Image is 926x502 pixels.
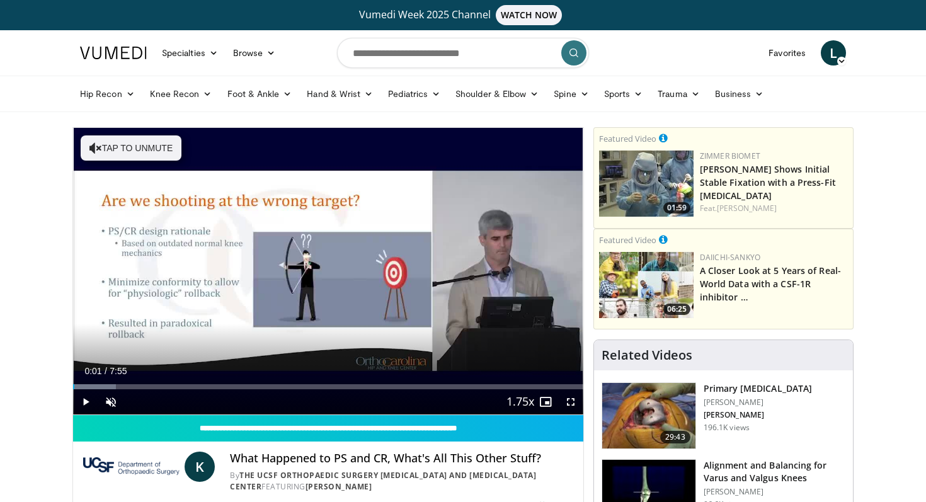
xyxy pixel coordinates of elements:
[650,81,707,106] a: Trauma
[154,40,226,66] a: Specialties
[380,81,448,106] a: Pediatrics
[82,5,844,25] a: Vumedi Week 2025 ChannelWATCH NOW
[185,452,215,482] a: K
[599,252,694,318] img: 93c22cae-14d1-47f0-9e4a-a244e824b022.png.150x105_q85_crop-smart_upscale.jpg
[230,452,573,465] h4: What Happened to PS and CR, What's All This Other Stuff?
[299,81,380,106] a: Hand & Wrist
[337,38,589,68] input: Search topics, interventions
[602,383,695,448] img: 297061_3.png.150x105_q85_crop-smart_upscale.jpg
[707,81,772,106] a: Business
[98,389,123,414] button: Unmute
[105,366,107,376] span: /
[558,389,583,414] button: Fullscreen
[602,382,845,449] a: 29:43 Primary [MEDICAL_DATA] [PERSON_NAME] [PERSON_NAME] 196.1K views
[508,389,533,414] button: Playback Rate
[700,163,836,202] a: [PERSON_NAME] Shows Initial Stable Fixation with a Press-Fit [MEDICAL_DATA]
[704,459,845,484] h3: Alignment and Balancing for Varus and Valgus Knees
[226,40,283,66] a: Browse
[546,81,596,106] a: Spine
[700,265,841,303] a: A Closer Look at 5 Years of Real-World Data with a CSF-1R inhibitor …
[761,40,813,66] a: Favorites
[84,366,101,376] span: 0:01
[660,431,690,443] span: 29:43
[599,151,694,217] img: 6bc46ad6-b634-4876-a934-24d4e08d5fac.150x105_q85_crop-smart_upscale.jpg
[704,410,812,420] p: [PERSON_NAME]
[704,397,812,408] p: [PERSON_NAME]
[306,481,372,492] a: [PERSON_NAME]
[448,81,546,106] a: Shoulder & Elbow
[220,81,300,106] a: Foot & Ankle
[602,348,692,363] h4: Related Videos
[73,128,583,415] video-js: Video Player
[599,252,694,318] a: 06:25
[73,389,98,414] button: Play
[142,81,220,106] a: Knee Recon
[663,202,690,214] span: 01:59
[704,382,812,395] h3: Primary [MEDICAL_DATA]
[599,234,656,246] small: Featured Video
[110,366,127,376] span: 7:55
[599,133,656,144] small: Featured Video
[704,487,845,497] p: [PERSON_NAME]
[700,252,760,263] a: Daiichi-Sankyo
[599,151,694,217] a: 01:59
[700,203,848,214] div: Feat.
[717,203,777,214] a: [PERSON_NAME]
[83,452,180,482] img: The UCSF Orthopaedic Surgery Arthritis and Joint Replacement Center
[73,384,583,389] div: Progress Bar
[663,304,690,315] span: 06:25
[597,81,651,106] a: Sports
[81,135,181,161] button: Tap to unmute
[230,470,573,493] div: By FEATURING
[496,5,563,25] span: WATCH NOW
[704,423,750,433] p: 196.1K views
[72,81,142,106] a: Hip Recon
[700,151,760,161] a: Zimmer Biomet
[80,47,147,59] img: VuMedi Logo
[533,389,558,414] button: Enable picture-in-picture mode
[230,470,536,492] a: The UCSF Orthopaedic Surgery [MEDICAL_DATA] and [MEDICAL_DATA] Center
[821,40,846,66] a: L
